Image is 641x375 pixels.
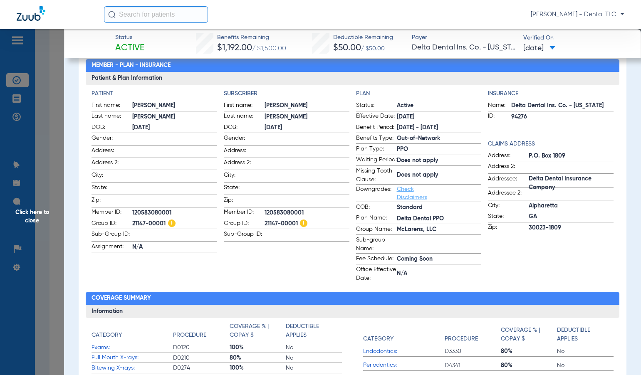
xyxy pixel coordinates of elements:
[488,89,614,98] h4: Insurance
[286,322,342,343] app-breakdown-title: Deductible Applies
[356,101,397,111] span: Status:
[356,185,397,202] span: Downgrades:
[501,326,553,343] h4: Coverage % | Copay $
[230,322,282,340] h4: Coverage % | Copay $
[86,292,619,305] h2: Coverage Summary
[230,364,286,372] span: 100%
[173,343,229,352] span: D0120
[356,203,397,213] span: COB:
[412,33,516,42] span: Payer
[115,42,144,54] span: Active
[92,123,132,133] span: DOB:
[397,171,482,180] span: Does not apply
[173,354,229,362] span: D0210
[511,113,614,121] span: 94276
[523,43,555,54] span: [DATE]
[224,219,265,229] span: Group ID:
[557,326,609,343] h4: Deductible Applies
[92,353,173,362] span: Full Mouth X-rays:
[412,42,516,53] span: Delta Dental Ins. Co. - [US_STATE]
[529,224,614,232] span: 30023-1809
[224,196,265,207] span: Zip:
[230,343,286,352] span: 100%
[92,331,122,340] h4: Category
[488,162,529,173] span: Address 2:
[92,112,132,122] span: Last name:
[92,146,132,158] span: Address:
[361,46,385,52] span: / $50.00
[92,89,217,98] h4: Patient
[92,196,132,207] span: Zip:
[356,167,397,184] span: Missing Tooth Clause:
[397,269,482,278] span: N/A
[397,113,482,121] span: [DATE]
[488,112,511,122] span: ID:
[173,364,229,372] span: D0274
[557,322,613,346] app-breakdown-title: Deductible Applies
[356,112,397,122] span: Effective Date:
[356,214,397,224] span: Plan Name:
[557,361,613,370] span: No
[252,45,286,52] span: / $1,500.00
[501,347,557,355] span: 80%
[265,113,349,121] span: [PERSON_NAME]
[488,101,511,111] span: Name:
[531,10,624,19] span: [PERSON_NAME] - Dental TLC
[224,183,265,195] span: State:
[173,322,229,343] app-breakdown-title: Procedure
[488,140,614,148] h4: Claims Address
[286,322,338,340] h4: Deductible Applies
[132,243,217,252] span: N/A
[92,322,173,343] app-breakdown-title: Category
[501,322,557,346] app-breakdown-title: Coverage % | Copay $
[86,72,619,85] h3: Patient & Plan Information
[265,209,349,217] span: 120583080001
[557,347,613,355] span: No
[224,101,265,111] span: First name:
[529,212,614,221] span: GA
[445,361,501,370] span: D4341
[217,33,286,42] span: Benefits Remaining
[523,34,627,42] span: Verified On
[224,158,265,170] span: Address 2:
[488,223,529,233] span: Zip:
[445,347,501,355] span: D3330
[132,113,217,121] span: [PERSON_NAME]
[356,225,397,235] span: Group Name:
[132,220,217,228] span: 21147-00001
[488,201,529,211] span: City:
[86,305,619,318] h3: Information
[397,186,427,200] a: Check Disclaimers
[92,343,173,352] span: Exams:
[132,123,217,132] span: [DATE]
[529,179,614,187] span: Delta Dental Insurance Company
[224,208,265,218] span: Member ID:
[230,354,286,362] span: 80%
[488,175,529,188] span: Addressee:
[445,335,478,343] h4: Procedure
[173,331,206,340] h4: Procedure
[132,101,217,110] span: [PERSON_NAME]
[92,101,132,111] span: First name:
[529,202,614,210] span: Alpharetta
[397,215,482,223] span: Delta Dental PPO
[356,236,397,253] span: Sub-group Name:
[397,145,482,154] span: PPO
[265,123,349,132] span: [DATE]
[224,112,265,122] span: Last name:
[230,322,286,343] app-breakdown-title: Coverage % | Copay $
[108,11,116,18] img: Search Icon
[488,189,529,200] span: Addressee 2:
[363,361,445,370] span: Periodontics:
[397,101,482,110] span: Active
[224,89,349,98] h4: Subscriber
[488,151,529,161] span: Address:
[217,44,252,52] span: $1,192.00
[356,89,482,98] h4: Plan
[286,343,342,352] span: No
[92,242,132,252] span: Assignment:
[333,44,361,52] span: $50.00
[17,6,45,21] img: Zuub Logo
